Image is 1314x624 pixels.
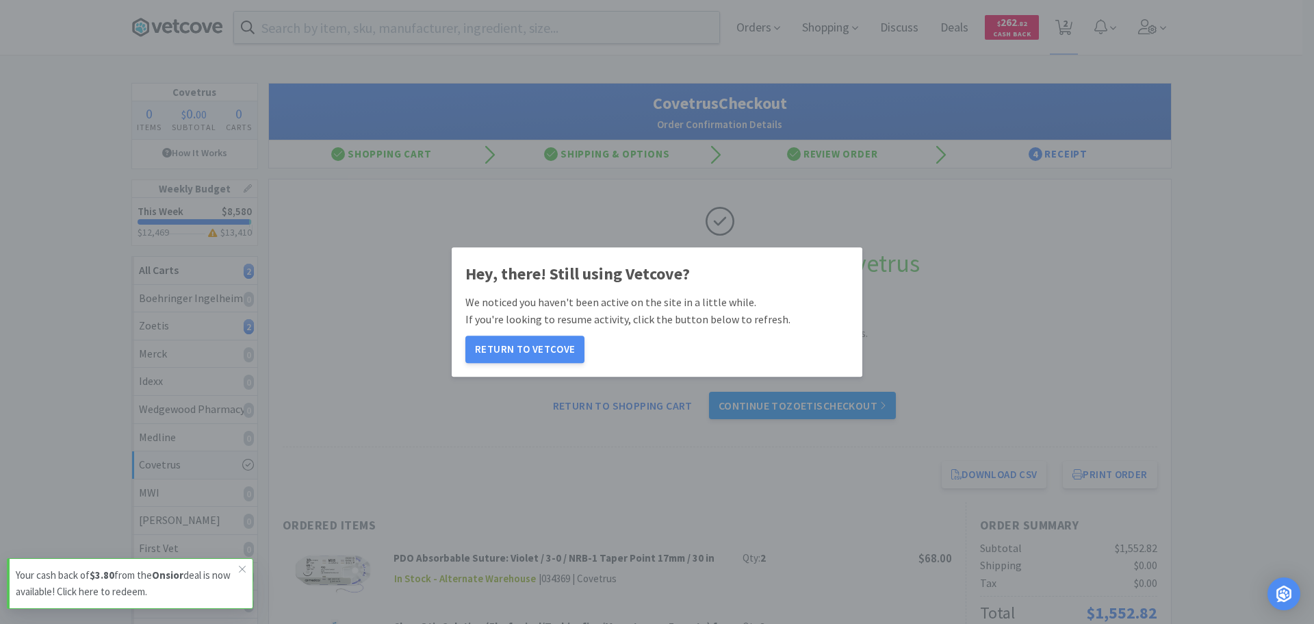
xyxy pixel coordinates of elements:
[16,567,239,600] p: Your cash back of from the deal is now available! Click here to redeem.
[1267,577,1300,610] div: Open Intercom Messenger
[465,261,849,287] h1: Hey, there! Still using Vetcove?
[152,569,183,582] strong: Onsior
[465,336,584,363] button: Return to Vetcove
[90,569,114,582] strong: $3.80
[465,294,849,329] p: We noticed you haven't been active on the site in a little while. If you're looking to resume act...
